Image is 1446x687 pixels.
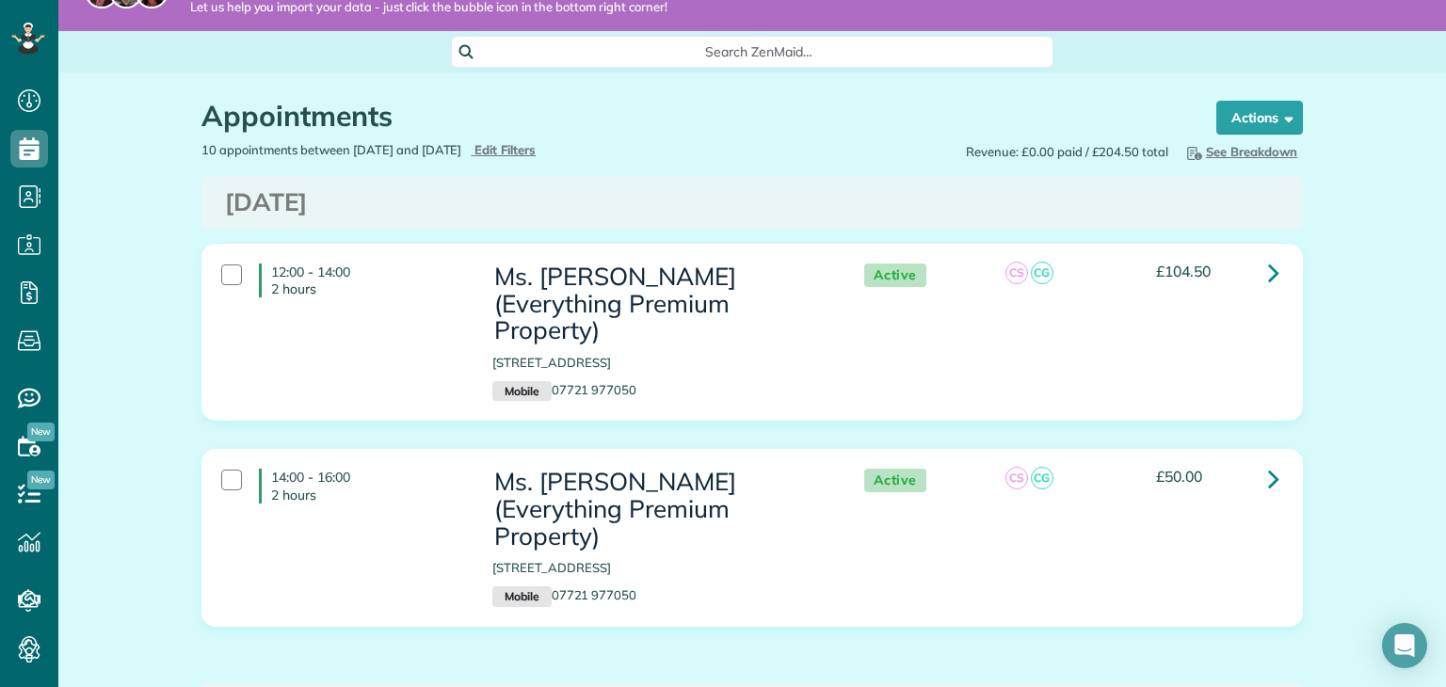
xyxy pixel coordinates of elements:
[492,587,636,602] a: Mobile07721 977050
[492,469,826,550] h3: Ms. [PERSON_NAME] (Everything Premium Property)
[864,264,926,287] span: Active
[864,469,926,492] span: Active
[1156,467,1202,486] span: £50.00
[492,354,826,372] p: [STREET_ADDRESS]
[1156,262,1211,280] span: £104.50
[187,141,752,159] div: 10 appointments between [DATE] and [DATE]
[225,189,1279,216] h3: [DATE]
[492,586,551,607] small: Mobile
[1178,141,1303,162] button: See Breakdown
[1005,467,1028,489] span: CS
[474,142,536,157] span: Edit Filters
[1183,144,1297,159] span: See Breakdown
[492,382,636,397] a: Mobile07721 977050
[1031,467,1053,489] span: CG
[1216,101,1303,135] button: Actions
[966,143,1168,161] span: Revenue: £0.00 paid / £204.50 total
[492,559,826,577] p: [STREET_ADDRESS]
[27,471,55,489] span: New
[259,469,464,503] h4: 14:00 - 16:00
[259,264,464,297] h4: 12:00 - 14:00
[471,142,536,157] a: Edit Filters
[201,101,1181,132] h1: Appointments
[271,487,464,503] p: 2 hours
[492,381,551,402] small: Mobile
[1005,262,1028,284] span: CS
[27,423,55,441] span: New
[271,280,464,297] p: 2 hours
[1382,623,1427,668] div: Open Intercom Messenger
[492,264,826,344] h3: Ms. [PERSON_NAME] (Everything Premium Property)
[1031,262,1053,284] span: CG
